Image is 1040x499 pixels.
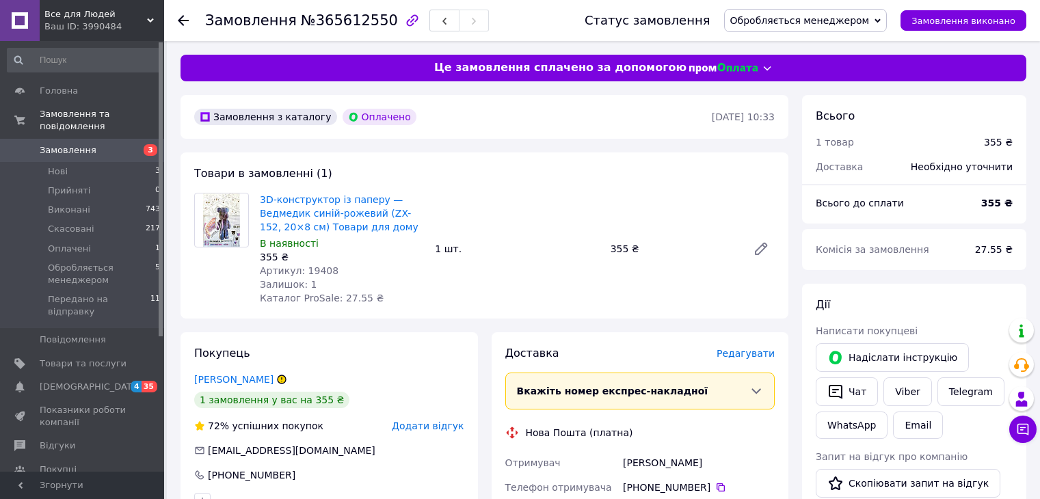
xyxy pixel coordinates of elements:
[816,469,1000,498] button: Скопіювати запит на відгук
[816,343,969,372] button: Надіслати інструкцію
[434,60,686,76] span: Це замовлення сплачено за допомогою
[40,144,96,157] span: Замовлення
[260,265,338,276] span: Артикул: 19408
[620,450,777,475] div: [PERSON_NAME]
[203,193,241,247] img: 3D-конструктор із паперу — Ведмедик синій-рожевий (ZX-152, 20×8 см) Товари для дому
[505,482,612,493] span: Телефон отримувача
[937,377,1004,406] a: Telegram
[623,481,775,494] div: [PHONE_NUMBER]
[392,420,464,431] span: Додати відгук
[205,12,297,29] span: Замовлення
[301,12,398,29] span: №365612550
[208,445,375,456] span: [EMAIL_ADDRESS][DOMAIN_NAME]
[260,293,384,304] span: Каталог ProSale: 27.55 ₴
[48,262,155,286] span: Обробляється менеджером
[260,194,418,232] a: 3D-конструктор із паперу — Ведмедик синій-рожевий (ZX-152, 20×8 см) Товари для дому
[40,440,75,452] span: Відгуки
[901,10,1026,31] button: Замовлення виконано
[816,137,854,148] span: 1 товар
[984,135,1013,149] div: 355 ₴
[747,235,775,262] a: Редагувати
[505,457,561,468] span: Отримувач
[146,223,160,235] span: 217
[44,21,164,33] div: Ваш ID: 3990484
[981,198,1013,208] b: 355 ₴
[155,243,160,255] span: 1
[816,377,878,406] button: Чат
[48,293,150,318] span: Передано на відправку
[142,381,157,392] span: 35
[194,347,250,360] span: Покупець
[1009,416,1037,443] button: Чат з покупцем
[48,165,68,178] span: Нові
[605,239,742,258] div: 355 ₴
[178,14,189,27] div: Повернутися назад
[48,243,91,255] span: Оплачені
[155,165,160,178] span: 3
[730,15,870,26] span: Обробляється менеджером
[131,381,142,392] span: 4
[208,420,229,431] span: 72%
[40,463,77,476] span: Покупці
[144,144,157,156] span: 3
[40,108,164,133] span: Замовлення та повідомлення
[585,14,710,27] div: Статус замовлення
[260,279,317,290] span: Залишок: 1
[194,392,349,408] div: 1 замовлення у вас на 355 ₴
[194,419,323,433] div: успішних покупок
[712,111,775,122] time: [DATE] 10:33
[429,239,604,258] div: 1 шт.
[40,358,126,370] span: Товари та послуги
[883,377,931,406] a: Viber
[816,109,855,122] span: Всього
[194,167,332,180] span: Товари в замовленні (1)
[816,198,904,208] span: Всього до сплати
[48,185,90,197] span: Прийняті
[194,109,337,125] div: Замовлення з каталогу
[816,325,918,336] span: Написати покупцеві
[40,404,126,429] span: Показники роботи компанії
[40,334,106,346] span: Повідомлення
[155,185,160,197] span: 0
[343,109,416,125] div: Оплачено
[816,412,888,439] a: WhatsApp
[48,204,90,216] span: Виконані
[975,244,1013,255] span: 27.55 ₴
[7,48,161,72] input: Пошук
[155,262,160,286] span: 5
[816,244,929,255] span: Комісія за замовлення
[194,374,274,385] a: [PERSON_NAME]
[260,250,424,264] div: 355 ₴
[48,223,94,235] span: Скасовані
[40,85,78,97] span: Головна
[260,238,319,249] span: В наявності
[816,298,830,311] span: Дії
[517,386,708,396] span: Вкажіть номер експрес-накладної
[816,161,863,172] span: Доставка
[40,381,141,393] span: [DEMOGRAPHIC_DATA]
[44,8,147,21] span: Все для Людей
[206,468,297,482] div: [PHONE_NUMBER]
[816,451,968,462] span: Запит на відгук про компанію
[911,16,1015,26] span: Замовлення виконано
[146,204,160,216] span: 743
[150,293,160,318] span: 11
[903,152,1021,182] div: Необхідно уточнити
[717,348,775,359] span: Редагувати
[522,426,637,440] div: Нова Пошта (платна)
[505,347,559,360] span: Доставка
[893,412,943,439] button: Email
